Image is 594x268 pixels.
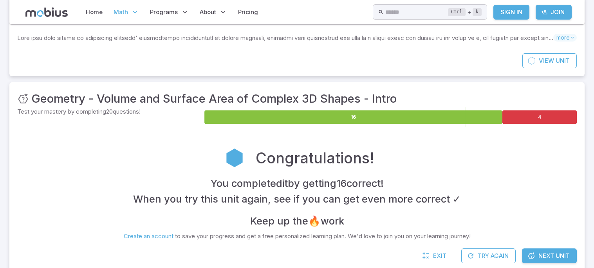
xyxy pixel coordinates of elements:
[538,252,570,260] span: Next Unit
[522,248,577,263] a: Next Unit
[114,8,128,16] span: Math
[448,8,466,16] kbd: Ctrl
[493,5,529,20] a: Sign In
[200,8,216,16] span: About
[150,8,178,16] span: Programs
[433,252,446,260] span: Exit
[17,34,553,42] p: Lore ipsu dolo sitame co adipiscing elitsedd' eiusmodtempo incididuntutl et dolore magnaali, enim...
[448,7,482,17] div: +
[522,53,577,68] a: ViewUnit
[17,107,203,116] p: Test your mastery by completing 20 questions!
[124,232,471,241] p: to save your progress and get a free personalized learning plan. We'd love to join you on your le...
[236,3,260,21] a: Pricing
[31,90,397,107] h3: Geometry - Volume and Surface Area of Complex 3D Shapes - Intro
[211,176,384,191] h4: You completed it by getting 16 correct !
[418,248,452,263] a: Exit
[133,191,461,207] h4: When you try this unit again, see if you can get even more correct ✓
[536,5,572,20] a: Join
[250,213,344,229] h4: Keep up the 🔥 work
[556,56,570,65] span: Unit
[539,56,554,65] span: View
[83,3,105,21] a: Home
[124,232,173,240] a: Create an account
[256,147,374,169] h2: Congratulations!
[473,8,482,16] kbd: k
[461,248,516,263] button: Try Again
